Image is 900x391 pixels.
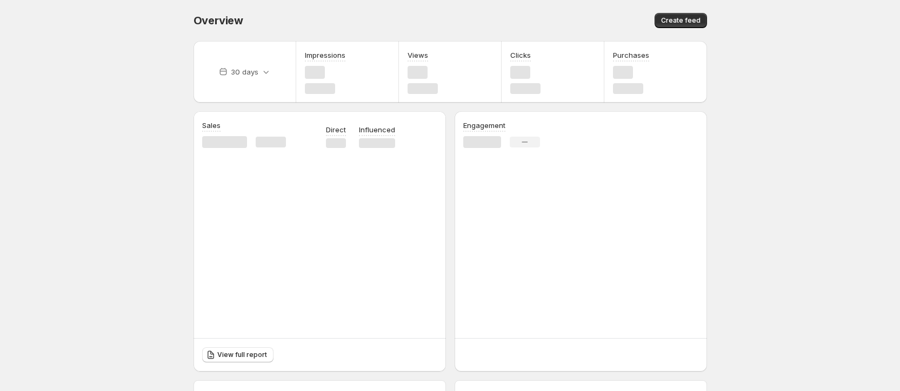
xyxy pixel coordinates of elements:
[408,50,428,60] h3: Views
[194,14,243,27] span: Overview
[326,124,346,135] p: Direct
[202,120,221,131] h3: Sales
[655,13,707,28] button: Create feed
[305,50,345,60] h3: Impressions
[510,50,531,60] h3: Clicks
[202,347,274,362] a: View full report
[613,50,649,60] h3: Purchases
[359,124,395,135] p: Influenced
[463,120,505,131] h3: Engagement
[231,66,258,77] p: 30 days
[217,350,267,359] span: View full report
[661,16,701,25] span: Create feed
